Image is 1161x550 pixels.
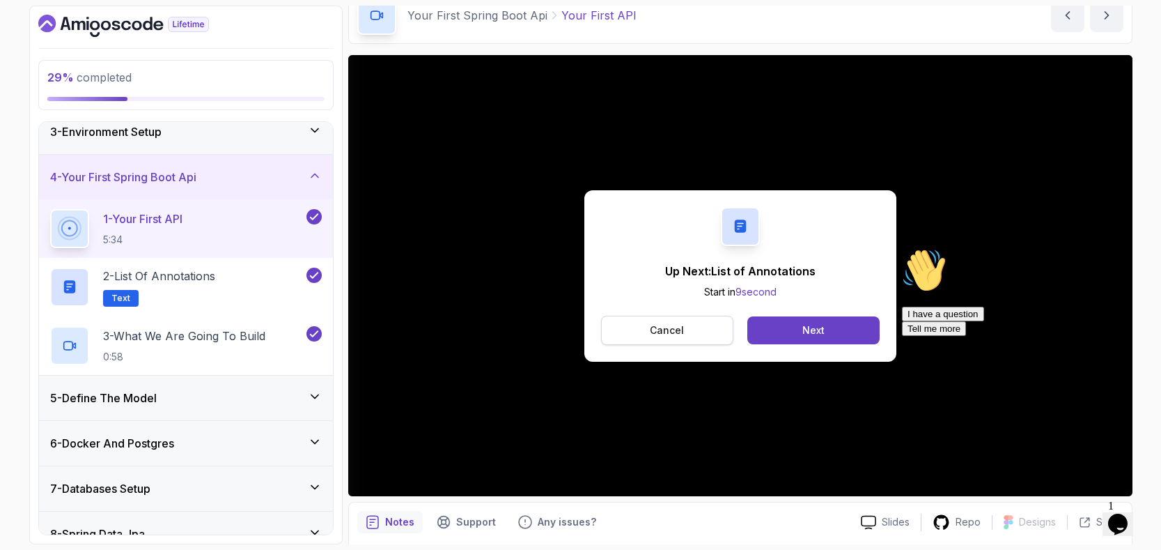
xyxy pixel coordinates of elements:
p: 0:58 [103,350,265,364]
button: 7-Databases Setup [39,466,333,511]
img: :wave: [6,6,50,50]
h3: 7 - Databases Setup [50,480,150,497]
button: Next [747,316,879,344]
iframe: chat widget [896,243,1147,487]
button: Feedback button [510,511,605,533]
a: Dashboard [38,15,241,37]
iframe: 1 - Your First API [348,55,1132,496]
p: Repo [956,515,981,529]
div: 👋Hi! How can we help?I have a questionTell me more [6,6,256,93]
button: 3-What We Are Going To Build0:58 [50,326,322,365]
p: Designs [1019,515,1056,529]
a: Slides [850,515,921,530]
span: 9 second [735,286,777,298]
span: 29 % [47,70,74,84]
p: 1 - Your First API [103,211,182,227]
div: Next [802,323,825,337]
h3: 4 - Your First Spring Boot Api [50,169,196,185]
p: Share [1096,515,1123,529]
p: Support [456,515,496,529]
button: 2-List of AnnotationsText [50,268,322,307]
p: 2 - List of Annotations [103,268,215,284]
button: 1-Your First API5:34 [50,209,322,248]
p: Start in [665,285,816,299]
p: Any issues? [538,515,596,529]
p: Slides [882,515,910,529]
button: 4-Your First Spring Boot Api [39,155,333,199]
p: Up Next: List of Annotations [665,263,816,280]
button: 5-Define The Model [39,376,333,420]
button: 3-Environment Setup [39,109,333,154]
p: 5:34 [103,233,182,247]
button: Support button [428,511,504,533]
a: Repo [921,514,992,531]
span: Text [111,293,130,304]
p: Cancel [650,323,684,337]
p: Notes [385,515,414,529]
button: Tell me more [6,79,70,93]
button: notes button [357,511,423,533]
p: Your First Spring Boot Api [407,7,547,24]
button: Cancel [601,316,734,345]
iframe: chat widget [1102,494,1147,536]
button: 6-Docker And Postgres [39,421,333,466]
button: I have a question [6,64,88,79]
span: Hi! How can we help? [6,42,138,52]
button: Share [1067,515,1123,529]
h3: 6 - Docker And Postgres [50,435,174,452]
h3: 3 - Environment Setup [50,123,162,140]
p: Your First API [561,7,637,24]
h3: 5 - Define The Model [50,390,157,406]
p: 3 - What We Are Going To Build [103,328,265,344]
span: completed [47,70,132,84]
h3: 8 - Spring Data Jpa [50,526,145,542]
